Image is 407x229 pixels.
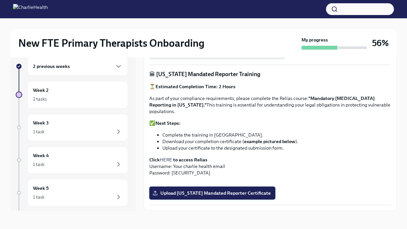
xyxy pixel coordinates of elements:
[173,157,207,163] strong: to access Relias
[13,4,48,14] img: CharlieHealth
[155,120,181,126] strong: Next Steps:
[155,84,236,90] strong: Estimated Completion Time: 2 Hours
[149,187,275,200] label: Upload [US_STATE] Mandated Reporter Certificate
[149,157,160,163] strong: Click
[162,145,391,151] li: Upload your certificate to the designated submission form.
[162,138,391,145] li: Download your completion certificate ( ).
[149,70,391,78] p: 🏛 [US_STATE] Mandated Reporter Training
[33,87,49,94] h6: Week 2
[162,132,391,138] li: Complete the training in [GEOGRAPHIC_DATA].
[154,190,271,196] span: Upload [US_STATE] Mandated Reporter Certificate
[33,161,44,168] div: 1 task
[27,57,128,76] div: 2 previous weeks
[33,194,44,200] div: 1 task
[33,152,49,159] h6: Week 4
[149,156,391,176] p: Username: Your charlie health email Password: [SECURITY_DATA]
[33,185,49,192] h6: Week 5
[301,37,328,43] strong: My progress
[149,83,391,90] p: ⏳
[149,120,391,126] p: ✅
[244,139,295,144] strong: example pictured below
[16,81,128,108] a: Week 22 tasks
[160,157,172,163] a: HERE
[16,146,128,174] a: Week 41 task
[16,179,128,206] a: Week 51 task
[149,95,391,115] p: As part of your compliance requirements, please complete the Relias course: This training is esse...
[33,128,44,135] div: 1 task
[372,37,389,49] h3: 56%
[16,114,128,141] a: Week 31 task
[33,96,47,102] div: 2 tasks
[33,119,49,126] h6: Week 3
[18,37,204,50] h2: New FTE Primary Therapists Onboarding
[33,63,70,70] h6: 2 previous weeks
